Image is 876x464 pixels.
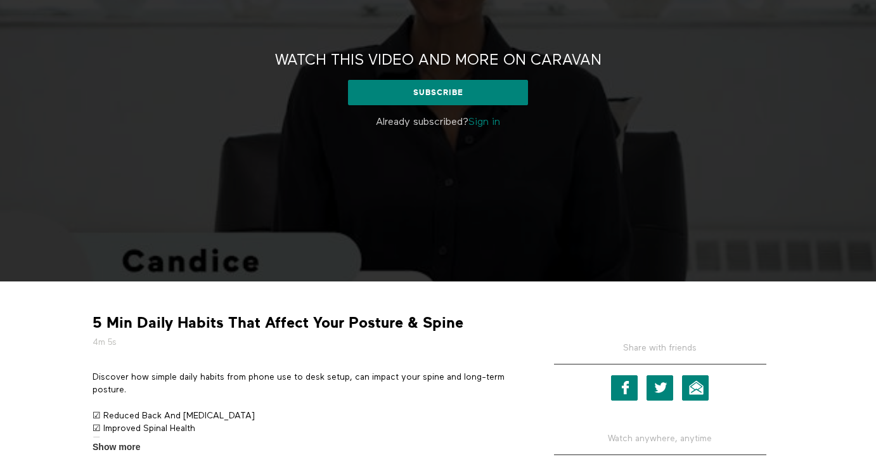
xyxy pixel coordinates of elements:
h5: 4m 5s [93,336,517,349]
p: Already subscribed? [251,115,625,130]
span: Show more [93,441,140,454]
a: Facebook [611,375,638,401]
h2: Watch this video and more on CARAVAN [275,51,602,70]
a: Twitter [647,375,673,401]
a: Email [682,375,709,401]
h5: Watch anywhere, anytime [554,423,766,455]
a: Subscribe [348,80,527,105]
p: Discover how simple daily habits from phone use to desk setup, can impact your spine and long-ter... [93,371,517,397]
strong: 5 Min Daily Habits That Affect Your Posture & Spine [93,313,463,333]
p: ☑ Reduced Back And [MEDICAL_DATA] ☑ Improved Spinal Health ☑ Better Postural Habits [93,409,517,448]
a: Sign in [468,117,500,127]
h5: Share with friends [554,342,766,364]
